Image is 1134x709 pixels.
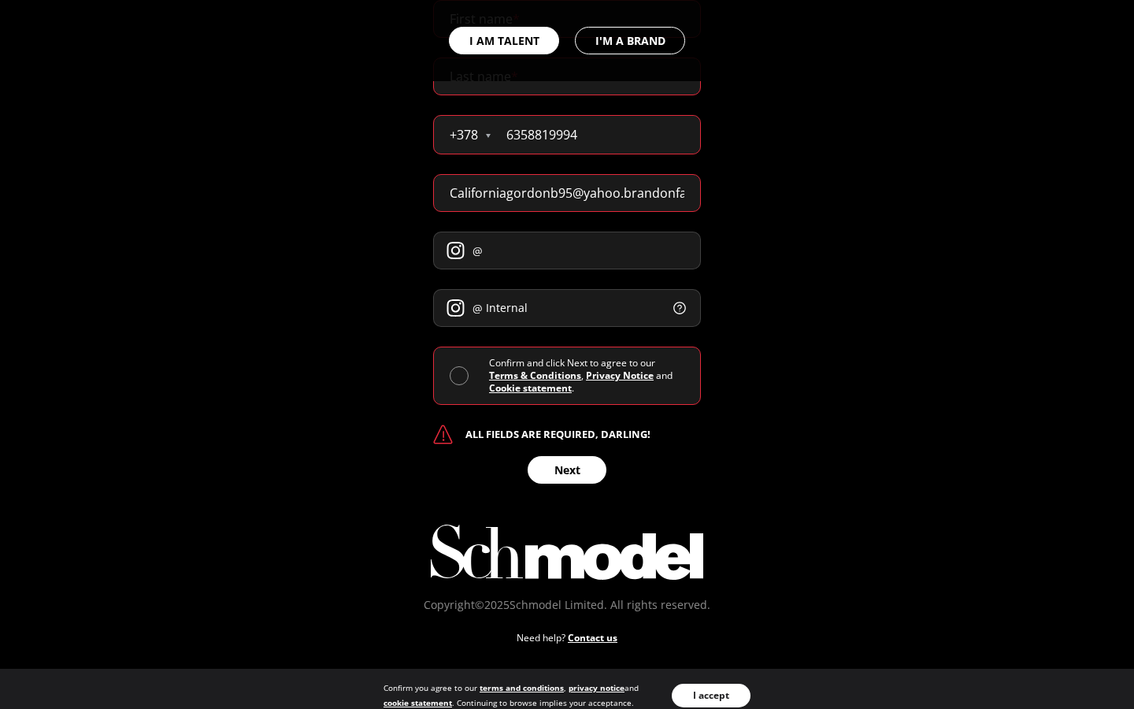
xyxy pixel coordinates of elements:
[449,27,559,54] button: I AM TALENT
[528,456,606,484] button: Next
[575,27,685,54] button: I'M A BRAND
[472,300,483,317] span: @
[489,357,684,395] div: Confirm and click Next to agree to our , and .
[431,525,703,580] img: error
[672,684,750,707] button: I accept
[569,682,624,693] a: privacy notice
[465,427,650,443] p: All fields are required, darling!
[491,116,700,154] input: Phone
[489,381,572,395] a: Cookie statement
[586,369,654,382] a: Privacy Notice
[517,630,617,645] p: Need help?
[472,243,483,259] span: @
[489,369,581,382] a: Terms & Conditions
[17,597,1117,613] p: Copyright© 2025 Schmodel Limited. All rights reserved.
[480,682,564,693] a: terms and conditions
[384,697,452,708] a: cookie statement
